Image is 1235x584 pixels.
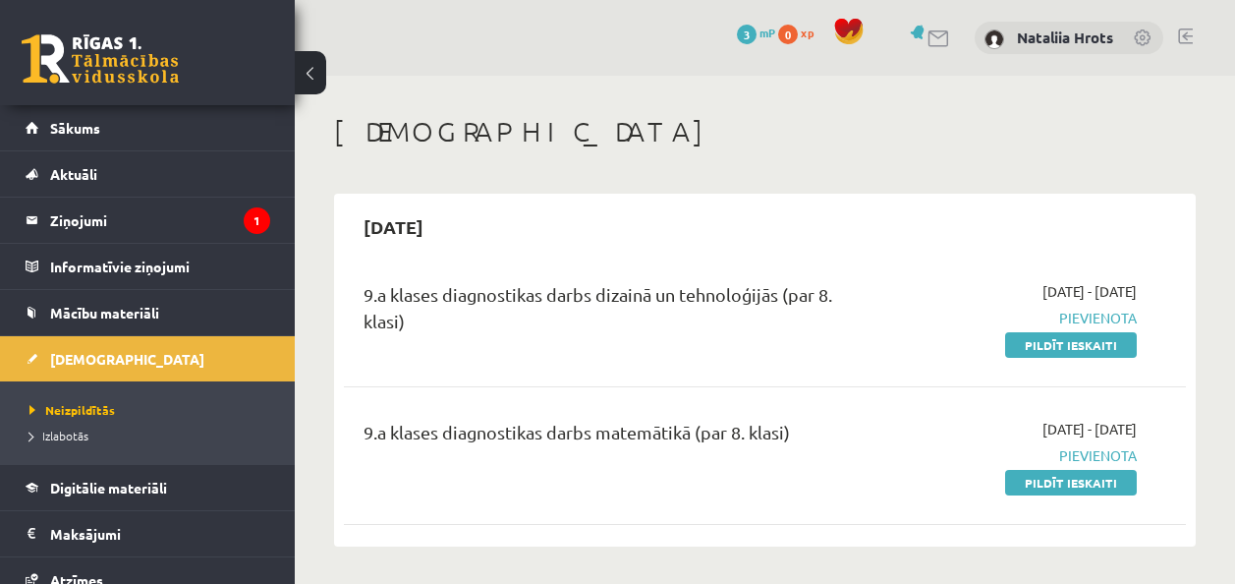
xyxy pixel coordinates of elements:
span: 3 [737,25,757,44]
span: xp [801,25,814,40]
a: [DEMOGRAPHIC_DATA] [26,336,270,381]
a: Aktuāli [26,151,270,197]
div: 9.a klases diagnostikas darbs matemātikā (par 8. klasi) [364,419,870,455]
a: Izlabotās [29,427,275,444]
span: mP [759,25,775,40]
a: Informatīvie ziņojumi [26,244,270,289]
a: Maksājumi [26,511,270,556]
span: Pievienota [899,308,1137,328]
span: Digitālie materiāli [50,479,167,496]
span: Sākums [50,119,100,137]
span: Neizpildītās [29,402,115,418]
span: [DATE] - [DATE] [1042,419,1137,439]
a: Neizpildītās [29,401,275,419]
a: Nataliia Hrots [1017,28,1113,47]
span: 0 [778,25,798,44]
span: Izlabotās [29,428,88,443]
span: Aktuāli [50,165,97,183]
a: 0 xp [778,25,823,40]
span: Pievienota [899,445,1137,466]
h1: [DEMOGRAPHIC_DATA] [334,115,1196,148]
legend: Ziņojumi [50,198,270,243]
a: Pildīt ieskaiti [1005,470,1137,496]
a: Pildīt ieskaiti [1005,332,1137,358]
a: Sākums [26,105,270,150]
span: Mācību materiāli [50,304,159,321]
a: Mācību materiāli [26,290,270,335]
span: [DEMOGRAPHIC_DATA] [50,350,204,368]
span: [DATE] - [DATE] [1042,281,1137,302]
a: Digitālie materiāli [26,465,270,510]
a: 3 mP [737,25,775,40]
legend: Maksājumi [50,511,270,556]
h2: [DATE] [344,204,443,250]
a: Ziņojumi1 [26,198,270,243]
i: 1 [244,207,270,234]
img: Nataliia Hrots [984,29,1004,49]
legend: Informatīvie ziņojumi [50,244,270,289]
div: 9.a klases diagnostikas darbs dizainā un tehnoloģijās (par 8. klasi) [364,281,870,344]
a: Rīgas 1. Tālmācības vidusskola [22,34,179,84]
